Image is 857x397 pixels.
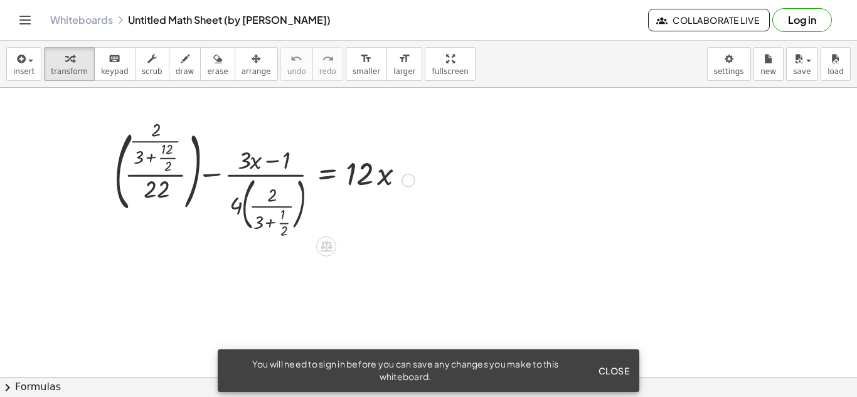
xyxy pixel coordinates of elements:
[142,67,162,76] span: scrub
[760,67,776,76] span: new
[793,67,811,76] span: save
[432,67,468,76] span: fullscreen
[6,47,41,81] button: insert
[13,67,35,76] span: insert
[398,51,410,66] i: format_size
[101,67,129,76] span: keypad
[786,47,818,81] button: save
[714,67,744,76] span: settings
[598,365,629,376] span: Close
[176,67,194,76] span: draw
[169,47,201,81] button: draw
[707,47,751,81] button: settings
[322,51,334,66] i: redo
[386,47,422,81] button: format_sizelarger
[821,47,851,81] button: load
[425,47,475,81] button: fullscreen
[346,47,387,81] button: format_sizesmaller
[44,47,95,81] button: transform
[50,14,113,26] a: Whiteboards
[15,10,35,30] button: Toggle navigation
[319,67,336,76] span: redo
[353,67,380,76] span: smaller
[235,47,278,81] button: arrange
[753,47,784,81] button: new
[280,47,313,81] button: undoundo
[659,14,759,26] span: Collaborate Live
[207,67,228,76] span: erase
[828,67,844,76] span: load
[593,359,634,382] button: Close
[316,236,336,257] div: Apply the same math to both sides of the equation
[648,9,770,31] button: Collaborate Live
[200,47,235,81] button: erase
[51,67,88,76] span: transform
[360,51,372,66] i: format_size
[135,47,169,81] button: scrub
[290,51,302,66] i: undo
[109,51,120,66] i: keyboard
[393,67,415,76] span: larger
[228,358,583,383] div: You will need to sign in before you can save any changes you make to this whiteboard.
[287,67,306,76] span: undo
[242,67,271,76] span: arrange
[312,47,343,81] button: redoredo
[772,8,832,32] button: Log in
[94,47,136,81] button: keyboardkeypad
